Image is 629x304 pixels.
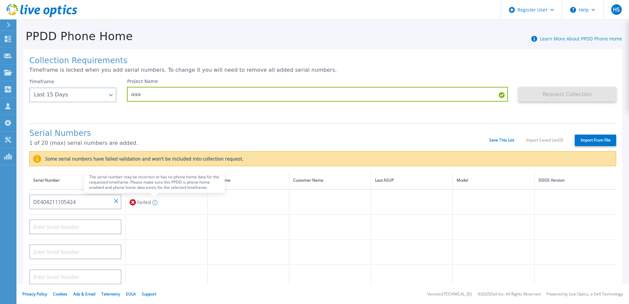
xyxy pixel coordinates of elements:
th: Model [453,171,535,190]
th: Status [126,171,208,190]
div: Last 15 Days [34,92,105,98]
a: Save This List [489,138,515,142]
th: Last ASUP [371,171,453,190]
h1: Serial Numbers [29,129,489,138]
input: Enter Project Name [127,87,508,102]
span: HS [613,7,620,12]
a: Telemetry [101,291,120,297]
label: Timeframe [29,79,54,84]
th: Hostname [207,171,289,190]
input: Enter Serial Number [29,244,121,259]
input: Enter Serial Number [29,269,121,284]
h1: Collection Requirements [29,56,616,65]
label: Import From File [575,135,616,146]
p: Timeframe is locked when you add serial numbers. To change it you will need to remove all added s... [29,67,616,73]
a: Cookies [53,291,67,297]
li: Powered by Live Optics, a Dell Technology [546,292,623,296]
li: © 2025 Dell Inc. All Rights Reserved [478,292,541,296]
div: Serial Number [33,177,121,184]
a: Privacy Policy [22,291,47,297]
th: Customer Name [289,171,371,190]
a: Learn More About PPDD Phone Home [540,36,622,42]
a: EULA [126,291,136,297]
button: Request Collection [518,87,616,102]
label: Project Name [127,79,158,84]
div: The serial number may be incorrect or has no phone home data for the requested timeframe. Please ... [84,172,225,193]
p: 1 of 20 (max) serial numbers are added. [29,140,489,146]
a: Ads & Email [73,291,95,297]
a: Support [142,291,156,297]
input: Enter Serial Number [29,194,121,209]
label: Some serial numbers have failed validation and won't be included into collection request. [41,156,243,162]
div: Failed [130,196,203,208]
th: DDOS Version [534,171,616,190]
input: Enter Serial Number [29,219,121,234]
li: Version: [TECHNICAL_ID] [427,292,472,296]
h1: PPDD Phone Home [16,30,133,43]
